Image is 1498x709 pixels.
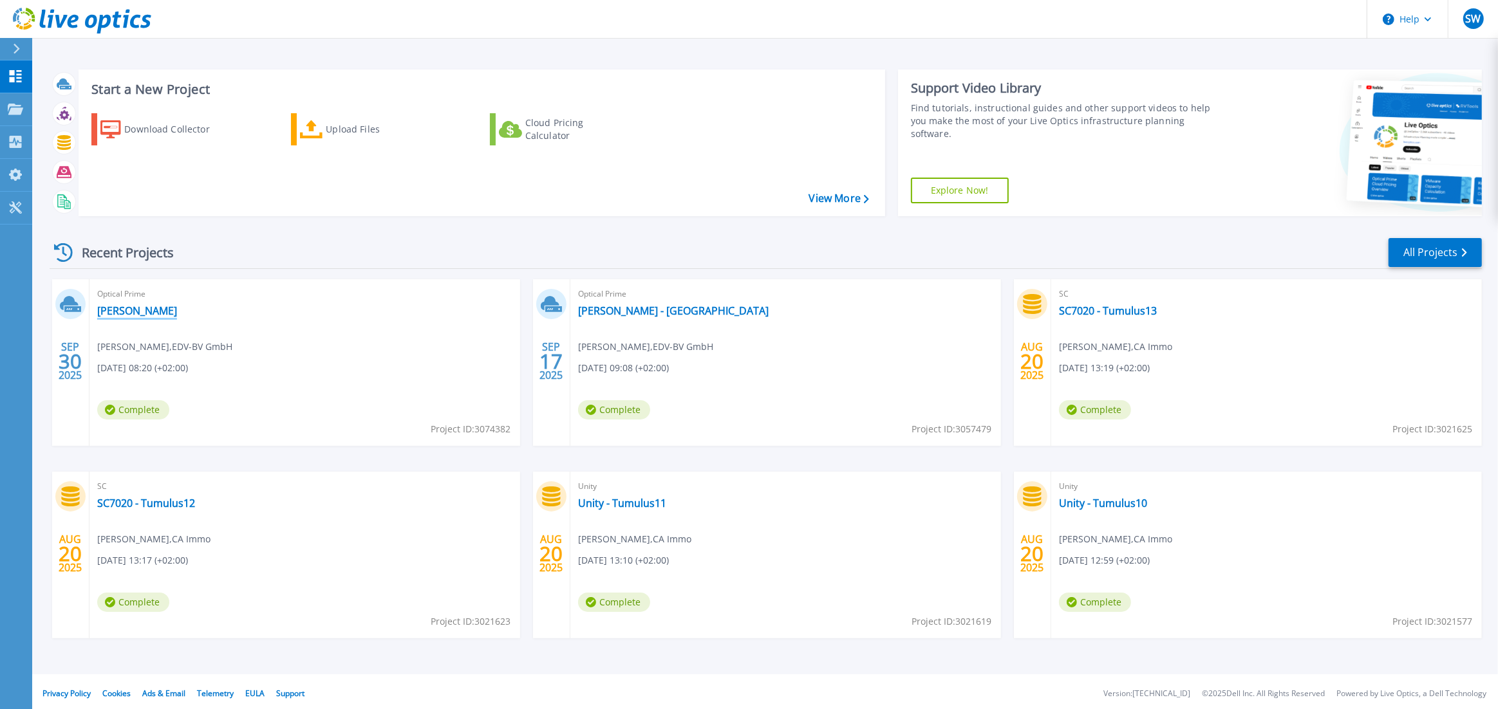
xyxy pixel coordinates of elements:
a: All Projects [1389,238,1482,267]
span: Complete [1059,400,1131,419]
a: [PERSON_NAME] - [GEOGRAPHIC_DATA] [578,304,769,317]
a: Explore Now! [911,178,1009,203]
span: [DATE] 09:08 (+02:00) [578,361,669,375]
div: AUG 2025 [1020,530,1044,577]
span: 30 [59,356,82,367]
a: Ads & Email [142,688,185,699]
a: Cookies [102,688,131,699]
li: Version: [TECHNICAL_ID] [1103,690,1190,698]
span: [PERSON_NAME] , CA Immo [1059,532,1172,546]
span: Unity [578,479,993,493]
span: SC [97,479,512,493]
span: Project ID: 3021577 [1392,614,1472,629]
a: Privacy Policy [42,688,91,699]
a: [PERSON_NAME] [97,304,177,317]
a: Download Collector [91,113,235,145]
span: 20 [1020,356,1044,367]
span: [DATE] 12:59 (+02:00) [1059,553,1150,567]
a: SC7020 - Tumulus12 [97,497,195,510]
div: Support Video Library [911,80,1212,97]
div: AUG 2025 [58,530,82,577]
a: Unity - Tumulus10 [1059,497,1147,510]
span: Project ID: 3057479 [912,422,991,436]
span: [PERSON_NAME] , CA Immo [578,532,691,546]
span: [DATE] 13:19 (+02:00) [1059,361,1150,375]
a: Support [276,688,304,699]
div: SEP 2025 [539,338,563,385]
span: SC [1059,287,1474,301]
div: AUG 2025 [539,530,563,577]
h3: Start a New Project [91,82,868,97]
span: Complete [97,400,169,419]
span: 20 [1020,548,1044,559]
a: View More [809,192,869,205]
a: SC7020 - Tumulus13 [1059,304,1157,317]
li: © 2025 Dell Inc. All Rights Reserved [1202,690,1325,698]
div: Cloud Pricing Calculator [525,116,628,142]
div: AUG 2025 [1020,338,1044,385]
span: [DATE] 13:10 (+02:00) [578,553,669,567]
a: Telemetry [197,688,234,699]
span: [PERSON_NAME] , EDV-BV GmbH [578,340,713,354]
span: [PERSON_NAME] , EDV-BV GmbH [97,340,232,354]
span: Project ID: 3021625 [1392,422,1472,436]
span: Complete [97,593,169,612]
span: 20 [539,548,563,559]
a: Cloud Pricing Calculator [490,113,633,145]
span: [PERSON_NAME] , CA Immo [97,532,211,546]
span: [DATE] 13:17 (+02:00) [97,553,188,567]
span: Unity [1059,479,1474,493]
a: Unity - Tumulus11 [578,497,666,510]
div: SEP 2025 [58,338,82,385]
span: Complete [1059,593,1131,612]
span: Optical Prime [578,287,993,301]
div: Recent Projects [50,237,191,268]
li: Powered by Live Optics, a Dell Technology [1336,690,1486,698]
div: Download Collector [124,116,227,142]
span: 20 [59,548,82,559]
span: Optical Prime [97,287,512,301]
span: SW [1465,14,1481,24]
span: Project ID: 3074382 [431,422,510,436]
div: Find tutorials, instructional guides and other support videos to help you make the most of your L... [911,102,1212,140]
span: [DATE] 08:20 (+02:00) [97,361,188,375]
span: Complete [578,400,650,419]
span: Complete [578,593,650,612]
span: Project ID: 3021623 [431,614,510,629]
span: Project ID: 3021619 [912,614,991,629]
span: [PERSON_NAME] , CA Immo [1059,340,1172,354]
span: 17 [539,356,563,367]
a: EULA [245,688,265,699]
div: Upload Files [326,116,429,142]
a: Upload Files [291,113,435,145]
